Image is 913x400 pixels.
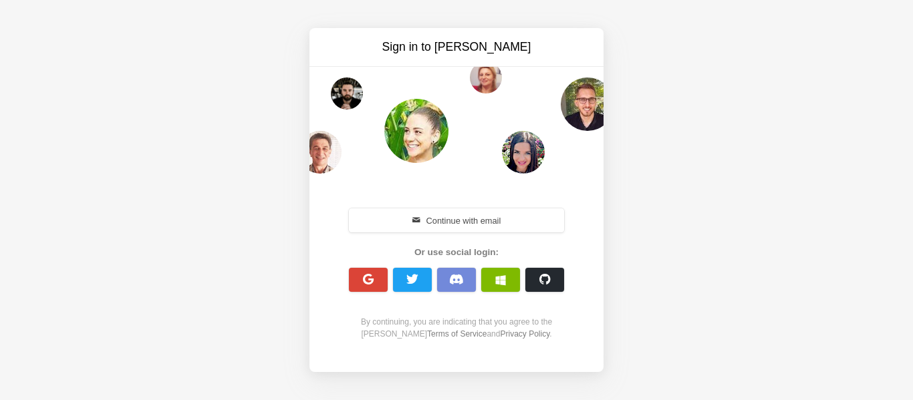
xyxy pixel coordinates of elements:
a: Terms of Service [427,329,487,339]
div: Or use social login: [342,246,571,259]
a: Privacy Policy [500,329,549,339]
button: Continue with email [349,208,564,232]
h3: Sign in to [PERSON_NAME] [344,39,569,55]
div: By continuing, you are indicating that you agree to the [PERSON_NAME] and . [342,316,571,340]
